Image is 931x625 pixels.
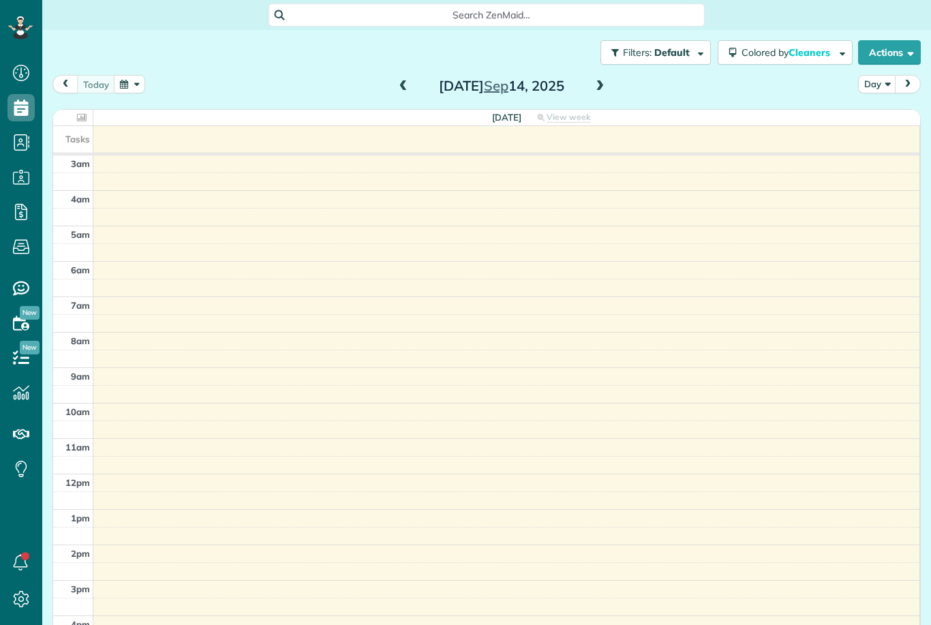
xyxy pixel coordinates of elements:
[65,442,90,453] span: 11am
[71,583,90,594] span: 3pm
[623,46,652,59] span: Filters:
[654,46,690,59] span: Default
[71,229,90,240] span: 5am
[71,548,90,559] span: 2pm
[416,78,587,93] h2: [DATE] 14, 2025
[858,40,921,65] button: Actions
[742,46,835,59] span: Colored by
[71,300,90,311] span: 7am
[20,341,40,354] span: New
[547,112,590,123] span: View week
[71,335,90,346] span: 8am
[52,75,78,93] button: prev
[71,513,90,523] span: 1pm
[492,112,521,123] span: [DATE]
[789,46,832,59] span: Cleaners
[20,306,40,320] span: New
[718,40,853,65] button: Colored byCleaners
[895,75,921,93] button: next
[594,40,711,65] a: Filters: Default
[484,77,508,94] span: Sep
[858,75,896,93] button: Day
[600,40,711,65] button: Filters: Default
[71,264,90,275] span: 6am
[65,406,90,417] span: 10am
[77,75,115,93] button: today
[71,158,90,169] span: 3am
[65,477,90,488] span: 12pm
[71,194,90,204] span: 4am
[65,134,90,144] span: Tasks
[71,371,90,382] span: 9am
